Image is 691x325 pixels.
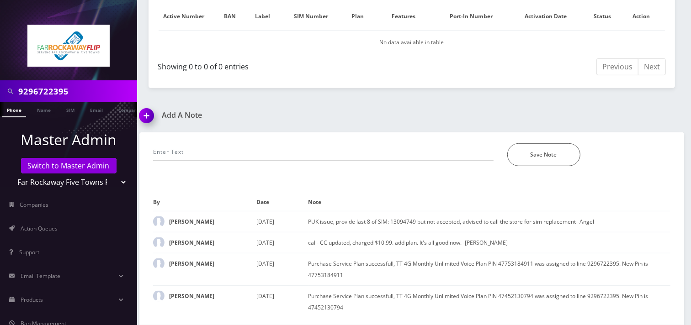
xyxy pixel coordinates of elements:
th: BAN: activate to sort column ascending [219,3,250,30]
span: Action Queues [21,225,58,232]
a: Company [114,102,144,116]
th: Active Number: activate to sort column descending [159,3,218,30]
th: Label: activate to sort column ascending [250,3,284,30]
td: PUK issue, provide last 8 of SIM: 13094749 but not accepted, advised to call the store for sim re... [308,211,670,232]
td: [DATE] [256,211,308,232]
img: Far Rockaway Five Towns Flip [27,25,110,67]
a: SIM [62,102,79,116]
th: Date [256,194,308,211]
th: SIM Number: activate to sort column ascending [285,3,346,30]
span: Email Template [21,272,60,280]
th: Action : activate to sort column ascending [627,3,665,30]
span: Companies [20,201,49,209]
input: Enter Text [153,143,494,161]
strong: [PERSON_NAME] [169,292,214,300]
a: Name [32,102,55,116]
td: Purchase Service Plan successfull, TT 4G Monthly Unlimited Voice Plan PIN 47753184911 was assigne... [308,253,670,285]
th: By [153,194,256,211]
a: Switch to Master Admin [21,158,117,173]
strong: [PERSON_NAME] [169,260,214,267]
a: Add A Note [139,111,405,120]
th: Activation Date: activate to sort column ascending [514,3,587,30]
td: No data available in table [159,31,665,54]
td: [DATE] [256,285,308,318]
td: [DATE] [256,232,308,253]
td: call- CC updated, charged $10.99. add plan. It's all good now. -[PERSON_NAME] [308,232,670,253]
strong: [PERSON_NAME] [169,218,214,225]
strong: [PERSON_NAME] [169,239,214,246]
th: Port-In Number: activate to sort column ascending [439,3,513,30]
th: Note [308,194,670,211]
td: Purchase Service Plan successfull, TT 4G Monthly Unlimited Voice Plan PIN 47452130794 was assigne... [308,285,670,318]
a: Previous [596,58,638,75]
a: Phone [2,102,26,117]
a: Email [85,102,107,116]
span: Support [19,248,39,256]
th: Plan: activate to sort column ascending [347,3,377,30]
button: Save Note [507,143,580,166]
input: Search in Company [18,83,135,100]
th: Features: activate to sort column ascending [378,3,438,30]
a: Next [638,58,666,75]
span: Products [21,296,43,304]
th: Status: activate to sort column ascending [588,3,626,30]
td: [DATE] [256,253,308,285]
div: Showing 0 to 0 of 0 entries [158,58,405,72]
